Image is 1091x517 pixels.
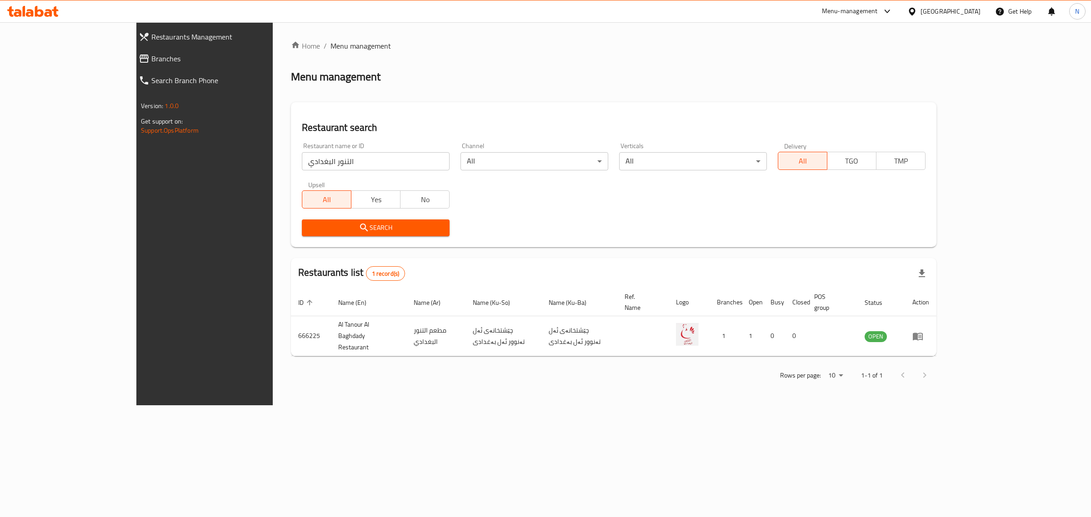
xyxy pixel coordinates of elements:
td: 1 [710,316,741,356]
th: Logo [669,288,710,316]
td: چێشتخانەی ئەل تەنوور ئەل بەغدادی [465,316,541,356]
h2: Restaurants list [298,266,405,281]
div: All [619,152,767,170]
span: Restaurants Management [151,31,311,42]
table: enhanced table [291,288,936,356]
div: Total records count [366,266,405,281]
nav: breadcrumb [291,40,936,51]
span: N [1075,6,1079,16]
span: All [306,193,348,206]
span: Menu management [330,40,391,51]
th: Closed [785,288,807,316]
li: / [324,40,327,51]
span: Version: [141,100,163,112]
button: All [302,190,351,209]
img: Al Tanour Al Baghdady Restaurant [676,323,699,346]
span: Name (Ku-Ba) [549,297,598,308]
button: Search [302,219,450,236]
a: Support.OpsPlatform [141,124,199,136]
span: All [782,154,824,168]
span: No [404,193,446,206]
div: All [460,152,608,170]
td: 0 [763,316,785,356]
a: Restaurants Management [131,26,319,48]
p: 1-1 of 1 [861,370,883,381]
button: All [778,152,827,170]
div: [GEOGRAPHIC_DATA] [921,6,981,16]
button: TMP [876,152,926,170]
th: Action [905,288,936,316]
span: Search Branch Phone [151,75,311,86]
td: 1 [741,316,763,356]
button: TGO [827,152,876,170]
button: Yes [351,190,400,209]
h2: Menu management [291,70,380,84]
span: Search [309,222,442,234]
input: Search for restaurant name or ID.. [302,152,450,170]
span: Status [865,297,894,308]
label: Delivery [784,143,807,149]
span: TMP [880,154,922,168]
span: Name (Ku-So) [473,297,522,308]
div: Export file [911,263,933,284]
span: Yes [355,193,397,206]
td: Al Tanour Al Baghdady Restaurant [331,316,406,356]
span: OPEN [865,331,887,342]
td: 0 [785,316,807,356]
span: Ref. Name [625,291,657,313]
td: مطعم التنور البغدادي [406,316,465,356]
span: Branches [151,53,311,64]
div: Menu-management [822,6,878,17]
span: Name (Ar) [414,297,452,308]
div: Rows per page: [825,369,846,383]
p: Rows per page: [780,370,821,381]
a: Branches [131,48,319,70]
th: Open [741,288,763,316]
span: ID [298,297,315,308]
button: No [400,190,450,209]
span: 1.0.0 [165,100,179,112]
td: چێشتخانەی ئەل تەنوور ئەل بەغدادی [541,316,617,356]
span: POS group [814,291,846,313]
div: Menu [912,331,929,342]
span: Get support on: [141,115,183,127]
label: Upsell [308,181,325,188]
h2: Restaurant search [302,121,926,134]
span: TGO [831,154,873,168]
th: Branches [710,288,741,316]
span: Name (En) [338,297,378,308]
th: Busy [763,288,785,316]
span: 1 record(s) [366,269,405,278]
a: Search Branch Phone [131,70,319,91]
